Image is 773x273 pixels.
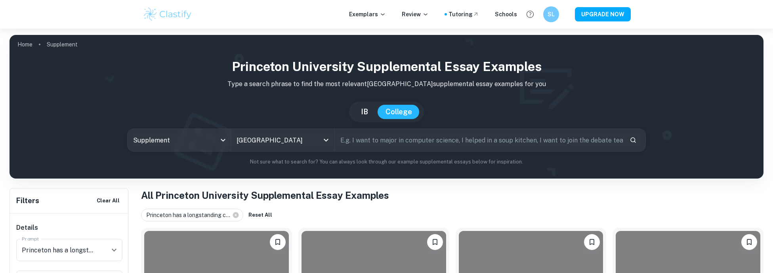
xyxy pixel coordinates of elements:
[321,135,332,146] button: Open
[449,10,479,19] a: Tutoring
[495,10,517,19] a: Schools
[626,133,640,147] button: Search
[270,234,286,250] button: Bookmark
[16,57,757,76] h1: Princeton University Supplemental Essay Examples
[47,40,78,49] p: Supplement
[109,244,120,256] button: Open
[402,10,429,19] p: Review
[378,105,420,119] button: College
[349,10,386,19] p: Exemplars
[141,209,243,221] div: Princeton has a longstanding c...
[546,10,555,19] h6: SL
[353,105,376,119] button: IB
[427,234,443,250] button: Bookmark
[741,234,757,250] button: Bookmark
[17,39,32,50] a: Home
[95,195,122,207] button: Clear All
[16,223,122,233] h6: Details
[335,129,624,151] input: E.g. I want to major in computer science, I helped in a soup kitchen, I want to join the debate t...
[575,7,631,21] button: UPGRADE NOW
[16,195,39,206] h6: Filters
[543,6,559,22] button: SL
[10,35,763,179] img: profile cover
[22,235,39,242] label: Prompt
[16,79,757,89] p: Type a search phrase to find the most relevant [GEOGRAPHIC_DATA] supplemental essay examples for you
[246,209,274,221] button: Reset All
[523,8,537,21] button: Help and Feedback
[584,234,600,250] button: Bookmark
[146,211,234,219] span: Princeton has a longstanding c...
[16,158,757,166] p: Not sure what to search for? You can always look through our example supplemental essays below fo...
[143,6,193,22] img: Clastify logo
[128,129,231,151] div: Supplement
[141,188,763,202] h1: All Princeton University Supplemental Essay Examples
